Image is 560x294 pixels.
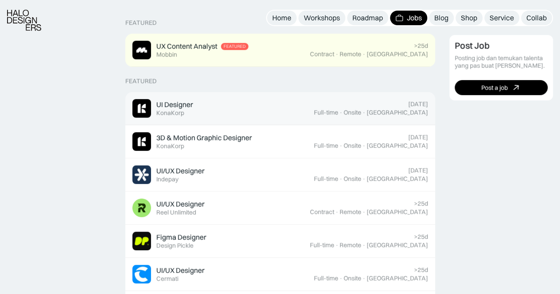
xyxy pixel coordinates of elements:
a: Roadmap [347,11,388,25]
div: >25d [414,42,428,50]
div: Onsite [344,175,361,183]
div: Cermati [156,275,178,283]
a: Job ImageUI/UX DesignerReel Unlimited>25dContract·Remote·[GEOGRAPHIC_DATA] [125,191,435,225]
a: Service [484,11,519,25]
a: Post a job [455,80,548,95]
div: Contract [310,50,334,58]
div: Featured [125,19,157,27]
a: Jobs [390,11,427,25]
div: Onsite [344,275,361,282]
div: Onsite [344,109,361,116]
img: Job Image [132,265,151,283]
div: UI/UX Designer [156,199,205,209]
div: Indepay [156,176,178,183]
div: KonaKorp [156,109,184,117]
div: Featured [224,44,246,49]
div: [DATE] [408,167,428,174]
div: Contract [310,208,334,216]
div: >25d [414,233,428,241]
div: [DATE] [408,100,428,108]
img: Job Image [132,165,151,184]
div: [GEOGRAPHIC_DATA] [367,142,428,149]
div: [GEOGRAPHIC_DATA] [367,275,428,282]
div: Design Pickle [156,242,193,249]
img: Job Image [132,199,151,217]
div: Full-time [314,142,338,149]
div: Onsite [344,142,361,149]
div: · [362,142,366,149]
a: Job ImageUI/UX DesignerIndepay[DATE]Full-time·Onsite·[GEOGRAPHIC_DATA] [125,158,435,191]
div: · [335,208,339,216]
div: KonaKorp [156,142,184,150]
a: Workshops [298,11,345,25]
div: · [335,241,339,249]
div: [GEOGRAPHIC_DATA] [367,50,428,58]
div: >25d [414,266,428,274]
div: Full-time [310,241,334,249]
a: Blog [429,11,454,25]
div: Featured [125,77,157,85]
div: [GEOGRAPHIC_DATA] [367,109,428,116]
div: · [339,275,343,282]
div: · [339,142,343,149]
div: Post Job [455,41,490,51]
div: · [362,241,366,249]
div: · [362,275,366,282]
div: Roadmap [352,13,383,23]
div: [GEOGRAPHIC_DATA] [367,208,428,216]
div: · [362,109,366,116]
div: [DATE] [408,134,428,141]
div: Full-time [314,175,338,183]
div: Remote [340,241,361,249]
a: Job ImageUI DesignerKonaKorp[DATE]Full-time·Onsite·[GEOGRAPHIC_DATA] [125,92,435,125]
a: Job ImageUX Content AnalystFeaturedMobbin>25dContract·Remote·[GEOGRAPHIC_DATA] [125,34,435,67]
div: Remote [340,50,361,58]
div: Workshops [304,13,340,23]
div: Full-time [314,275,338,282]
a: Home [267,11,297,25]
div: UI/UX Designer [156,266,205,275]
a: Shop [456,11,483,25]
div: UI Designer [156,100,193,109]
div: · [335,50,339,58]
div: UX Content Analyst [156,42,217,51]
div: Collab [526,13,547,23]
div: 3D & Motion Graphic Designer [156,133,252,142]
div: Blog [434,13,448,23]
div: Jobs [407,13,422,23]
div: · [362,175,366,183]
div: · [362,208,366,216]
div: [GEOGRAPHIC_DATA] [367,175,428,183]
div: Mobbin [156,51,177,58]
a: Job Image3D & Motion Graphic DesignerKonaKorp[DATE]Full-time·Onsite·[GEOGRAPHIC_DATA] [125,125,435,158]
div: [GEOGRAPHIC_DATA] [367,241,428,249]
div: · [339,109,343,116]
div: · [362,50,366,58]
div: Reel Unlimited [156,209,196,216]
a: Collab [521,11,552,25]
div: Home [272,13,291,23]
img: Job Image [132,99,151,118]
div: · [339,175,343,183]
a: Job ImageUI/UX DesignerCermati>25dFull-time·Onsite·[GEOGRAPHIC_DATA] [125,258,435,291]
img: Job Image [132,132,151,151]
div: Remote [340,208,361,216]
div: Figma Designer [156,233,206,242]
img: Job Image [132,232,151,250]
img: Job Image [132,41,151,59]
div: UI/UX Designer [156,166,205,176]
div: >25d [414,200,428,207]
div: Post a job [481,84,508,92]
a: Job ImageFigma DesignerDesign Pickle>25dFull-time·Remote·[GEOGRAPHIC_DATA] [125,225,435,258]
div: Shop [461,13,477,23]
div: Service [490,13,514,23]
div: Posting job dan temukan talenta yang pas buat [PERSON_NAME]. [455,55,548,70]
div: Full-time [314,109,338,116]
